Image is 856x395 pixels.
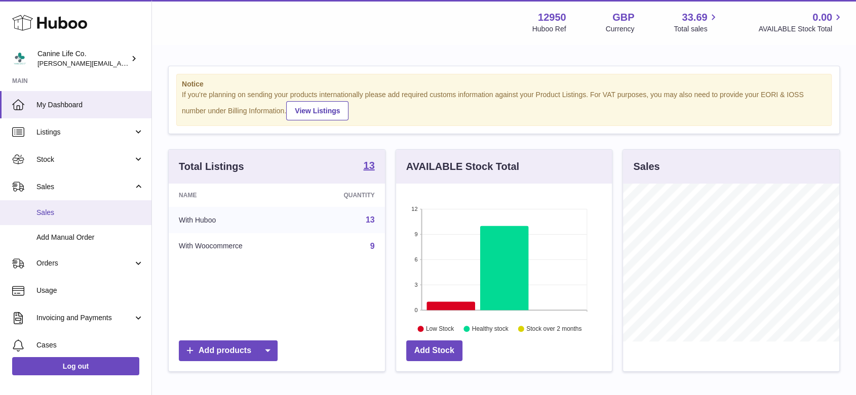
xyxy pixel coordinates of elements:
a: 0.00 AVAILABLE Stock Total [758,11,844,34]
div: If you're planning on sending your products internationally please add required customs informati... [182,90,826,120]
text: 6 [414,256,417,262]
strong: GBP [612,11,634,24]
h3: Sales [633,160,659,173]
span: Usage [36,286,144,295]
div: Currency [606,24,635,34]
strong: 12950 [538,11,566,24]
text: Low Stock [426,325,454,332]
strong: Notice [182,79,826,89]
a: 13 [363,160,374,172]
span: [PERSON_NAME][EMAIL_ADDRESS][DOMAIN_NAME] [37,59,203,67]
a: 33.69 Total sales [674,11,719,34]
text: Healthy stock [472,325,509,332]
span: Total sales [674,24,719,34]
span: Sales [36,182,133,192]
a: Log out [12,357,139,375]
img: kevin@clsgltd.co.uk [12,51,27,66]
span: AVAILABLE Stock Total [758,24,844,34]
span: Invoicing and Payments [36,313,133,323]
div: Huboo Ref [532,24,566,34]
span: Cases [36,340,144,350]
span: My Dashboard [36,100,144,110]
span: Sales [36,208,144,217]
span: 33.69 [682,11,707,24]
span: Stock [36,155,133,164]
span: Orders [36,258,133,268]
strong: 13 [363,160,374,170]
h3: AVAILABLE Stock Total [406,160,519,173]
div: Canine Life Co. [37,49,129,68]
text: 3 [414,282,417,288]
text: 12 [411,206,417,212]
h3: Total Listings [179,160,244,173]
a: View Listings [286,101,348,120]
text: 0 [414,307,417,313]
text: Stock over 2 months [526,325,581,332]
span: Add Manual Order [36,233,144,242]
th: Name [169,184,303,207]
a: 13 [366,215,375,224]
a: Add Stock [406,340,462,361]
th: Quantity [303,184,385,207]
td: With Huboo [169,207,303,233]
span: 0.00 [812,11,832,24]
text: 9 [414,231,417,237]
a: Add products [179,340,278,361]
a: 9 [370,242,375,250]
span: Listings [36,127,133,137]
td: With Woocommerce [169,233,303,259]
